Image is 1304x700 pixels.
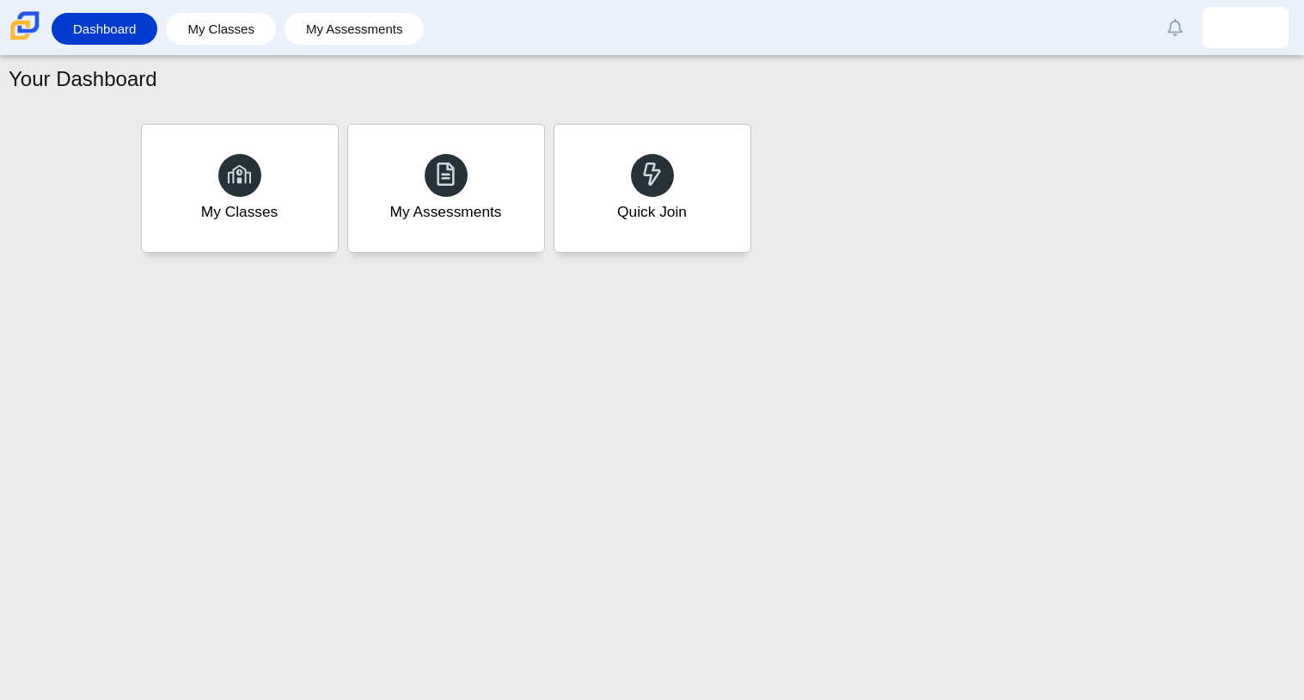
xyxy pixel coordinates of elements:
[1232,14,1259,41] img: chanell.williams.SIqjpR
[9,64,157,94] h1: Your Dashboard
[1156,9,1194,46] a: Alerts
[141,124,339,253] a: My Classes
[390,201,502,223] div: My Assessments
[1203,7,1289,48] a: chanell.williams.SIqjpR
[347,124,545,253] a: My Assessments
[201,201,279,223] div: My Classes
[554,124,751,253] a: Quick Join
[60,13,149,45] a: Dashboard
[293,13,416,45] a: My Assessments
[617,201,687,223] div: Quick Join
[7,8,43,44] img: Carmen School of Science & Technology
[174,13,267,45] a: My Classes
[7,32,43,46] a: Carmen School of Science & Technology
